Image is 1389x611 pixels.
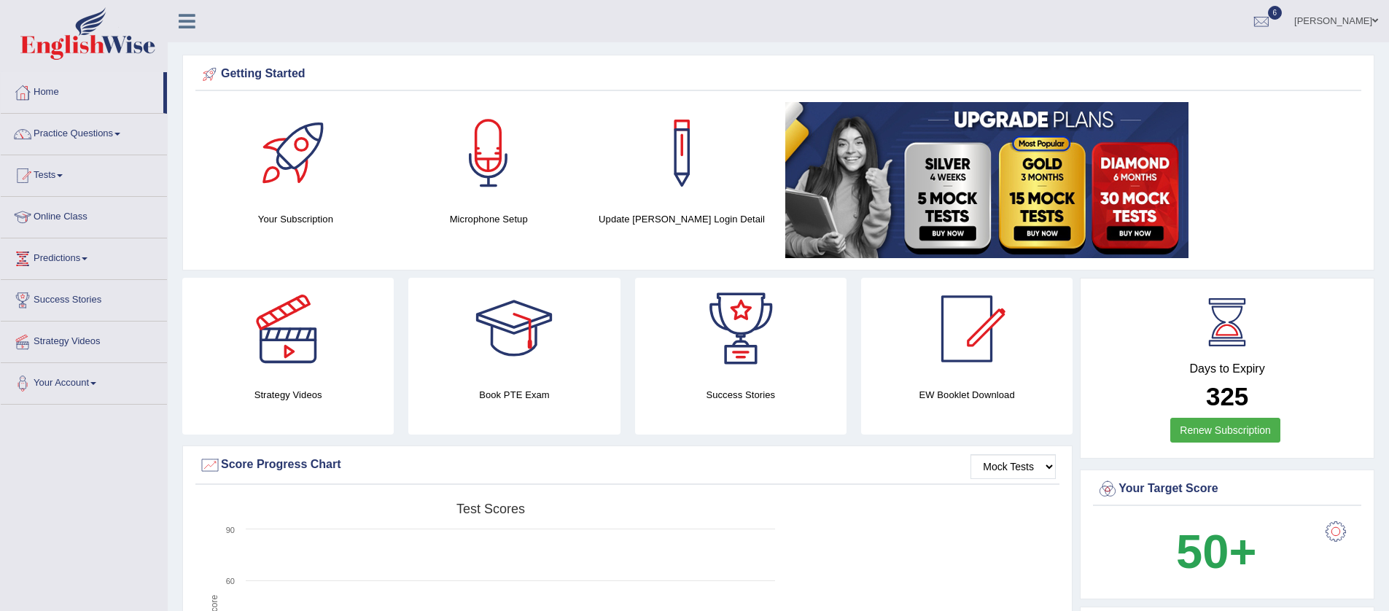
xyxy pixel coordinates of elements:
div: Your Target Score [1097,478,1358,500]
b: 50+ [1176,525,1256,578]
h4: Update [PERSON_NAME] Login Detail [593,211,771,227]
a: Success Stories [1,280,167,316]
h4: Your Subscription [206,211,385,227]
h4: Microphone Setup [400,211,578,227]
img: small5.jpg [785,102,1188,258]
span: 6 [1268,6,1283,20]
a: Online Class [1,197,167,233]
a: Your Account [1,363,167,400]
h4: Book PTE Exam [408,387,620,402]
div: Getting Started [199,63,1358,85]
h4: Strategy Videos [182,387,394,402]
h4: Days to Expiry [1097,362,1358,375]
text: 60 [226,577,235,585]
h4: EW Booklet Download [861,387,1073,402]
text: 90 [226,526,235,534]
a: Practice Questions [1,114,167,150]
div: Score Progress Chart [199,454,1056,476]
a: Tests [1,155,167,192]
a: Strategy Videos [1,322,167,358]
a: Predictions [1,238,167,275]
tspan: Test scores [456,502,525,516]
h4: Success Stories [635,387,847,402]
a: Renew Subscription [1170,418,1280,443]
b: 325 [1206,382,1248,410]
a: Home [1,72,163,109]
